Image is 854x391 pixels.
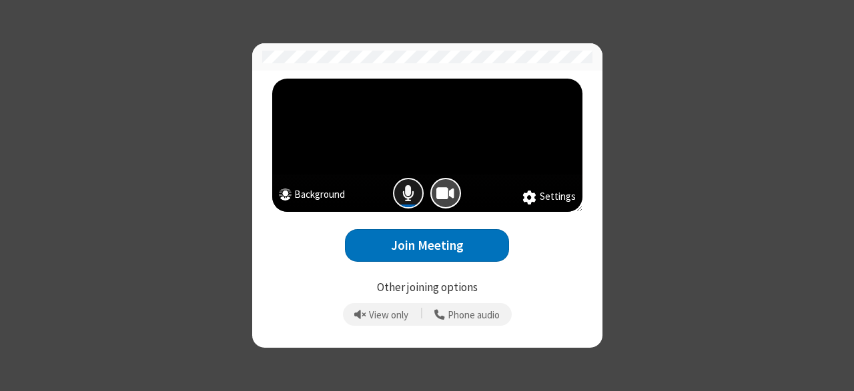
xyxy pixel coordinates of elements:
button: Join Meeting [345,229,509,262]
button: Settings [522,189,576,205]
button: Camera is on [430,178,461,208]
button: Use your phone for mic and speaker while you view the meeting on this device. [430,303,505,326]
button: Mic is on [393,178,424,208]
span: | [420,305,423,324]
span: View only [369,310,408,321]
button: Background [279,187,345,205]
span: Phone audio [448,310,500,321]
p: Other joining options [272,279,582,296]
button: Prevent echo when there is already an active mic and speaker in the room. [350,303,414,326]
